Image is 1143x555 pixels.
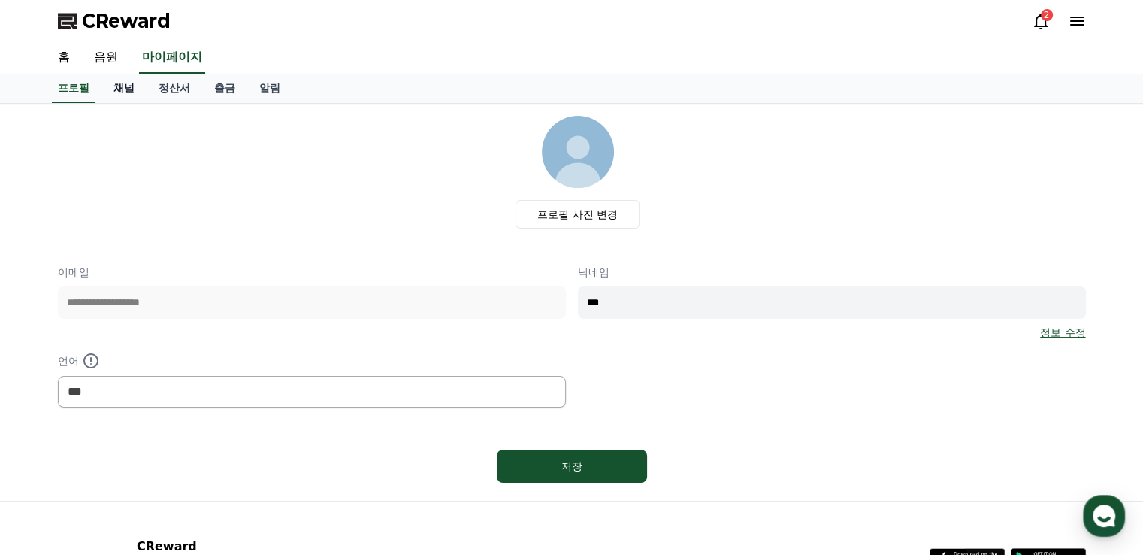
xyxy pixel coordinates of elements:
span: 대화 [138,453,156,466]
span: CReward [82,9,171,33]
a: 2 [1032,12,1050,30]
a: 음원 [82,42,130,74]
a: 출금 [202,74,247,103]
p: 닉네임 [578,265,1086,280]
a: 마이페이지 [139,42,205,74]
p: 이메일 [58,265,566,280]
span: 설정 [232,453,250,465]
img: profile_image [542,116,614,188]
a: 프로필 [52,74,95,103]
a: 홈 [46,42,82,74]
a: 설정 [194,430,289,468]
a: CReward [58,9,171,33]
a: 정산서 [147,74,202,103]
button: 저장 [497,450,647,483]
span: 홈 [47,453,56,465]
a: 정보 수정 [1040,325,1085,340]
a: 홈 [5,430,99,468]
label: 프로필 사진 변경 [516,200,640,229]
a: 알림 [247,74,292,103]
a: 대화 [99,430,194,468]
div: 저장 [527,459,617,474]
a: 채널 [101,74,147,103]
p: 언어 [58,352,566,370]
div: 2 [1041,9,1053,21]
